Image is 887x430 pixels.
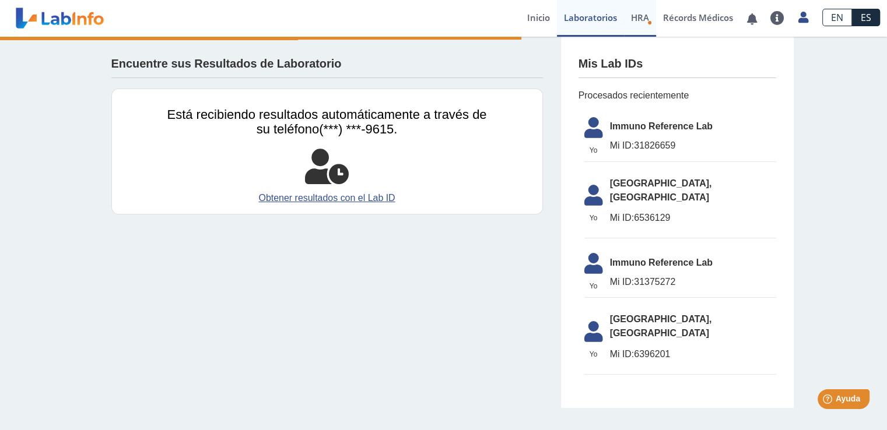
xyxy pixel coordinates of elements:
[610,213,634,223] span: Mi ID:
[610,140,634,150] span: Mi ID:
[631,12,649,23] span: HRA
[822,9,852,26] a: EN
[167,191,487,205] a: Obtener resultados con el Lab ID
[577,281,610,291] span: Yo
[610,119,776,133] span: Immuno Reference Lab
[610,347,776,361] span: 6396201
[610,277,634,287] span: Mi ID:
[577,145,610,156] span: Yo
[579,57,643,71] h4: Mis Lab IDs
[577,349,610,359] span: Yo
[610,312,776,340] span: [GEOGRAPHIC_DATA], [GEOGRAPHIC_DATA]
[111,57,342,71] h4: Encuentre sus Resultados de Laboratorio
[852,9,880,26] a: ES
[610,139,776,153] span: 31826659
[610,275,776,289] span: 31375272
[167,107,487,136] span: Está recibiendo resultados automáticamente a través de su teléfono
[610,177,776,205] span: [GEOGRAPHIC_DATA], [GEOGRAPHIC_DATA]
[610,256,776,270] span: Immuno Reference Lab
[610,211,776,225] span: 6536129
[610,349,634,359] span: Mi ID:
[579,89,776,103] span: Procesados recientemente
[577,213,610,223] span: Yo
[783,385,874,417] iframe: Help widget launcher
